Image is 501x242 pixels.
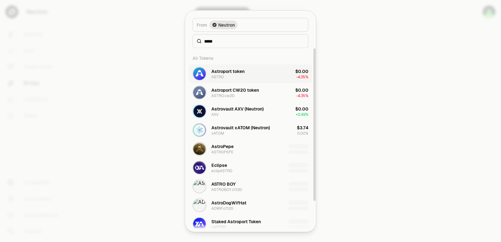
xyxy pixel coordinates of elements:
span: From [197,22,207,28]
div: $0.00 [295,87,308,93]
div: AstroPepe [211,143,234,149]
img: ASTROBOY.cft20 Logo [193,180,206,193]
div: xASTRO [211,224,226,229]
button: ASTRO LogoAstroport tokenASTRO$0.00-4.35% [189,64,312,83]
div: ADWIF.cft20 [211,206,233,211]
img: xASTRO Logo [193,218,206,230]
span: + 0.49% [296,112,308,117]
span: -4.35% [296,93,308,98]
div: Astrovault AXV (Neutron) [211,106,264,112]
div: AXV [211,112,219,117]
div: ASTROPEPE [211,149,233,154]
div: ASTRO BOY [211,181,236,187]
button: xASTRO LogoStaked Astroport TokenxASTRO [189,214,312,233]
img: xATOM Logo [193,124,206,136]
div: Staked Astroport Token [211,218,261,224]
div: Astrovault xATOM (Neutron) [211,124,270,131]
span: Neutron [218,22,235,28]
img: AXV Logo [193,105,206,117]
button: ASTRO.cw20 LogoAstroport CW20 tokenASTRO.cw20$0.00-4.35% [189,83,312,102]
div: All Tokens [189,52,312,64]
div: AstroDogWifHat [211,199,246,206]
button: FromNeutron LogoNeutron [193,18,308,32]
img: ASTRO.cw20 Logo [193,86,206,99]
div: Astroport CW20 token [211,87,259,93]
div: xATOM [211,131,224,136]
button: ADWIF.cft20 LogoAstroDogWifHatADWIF.cft20 [189,196,312,214]
div: $3.74 [297,124,308,131]
img: ASTROPEPE Logo [193,142,206,155]
div: $0.00 [295,68,308,74]
div: Astroport token [211,68,245,74]
img: ADWIF.cft20 Logo [193,199,206,211]
button: ASTROBOY.cft20 LogoASTRO BOYASTROBOY.cft20 [189,177,312,196]
button: xATOM LogoAstrovault xATOM (Neutron)xATOM$3.740.00% [189,121,312,139]
div: ASTRO.cw20 [211,93,235,98]
img: ASTRO Logo [193,67,206,80]
span: 0.00% [297,131,308,136]
div: ASTRO [211,74,224,79]
button: AXV LogoAstrovault AXV (Neutron)AXV$0.00+0.49% [189,102,312,121]
img: eclipASTRO Logo [193,161,206,174]
span: -4.35% [296,74,308,79]
div: eclipASTRO [211,168,232,173]
button: ASTROPEPE LogoAstroPepeASTROPEPE [189,139,312,158]
img: Neutron Logo [213,23,216,27]
div: $0.00 [295,106,308,112]
div: Eclipse [211,162,227,168]
button: eclipASTRO LogoEclipseeclipASTRO [189,158,312,177]
div: ASTROBOY.cft20 [211,187,242,192]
